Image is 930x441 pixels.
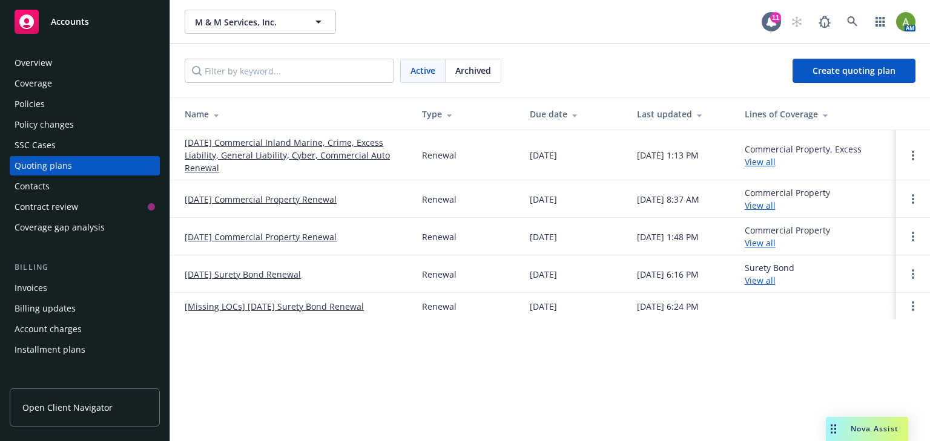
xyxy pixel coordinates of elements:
a: Open options [906,267,920,281]
div: Name [185,108,403,120]
a: [DATE] Surety Bond Renewal [185,268,301,281]
a: Open options [906,192,920,206]
span: Open Client Navigator [22,401,113,414]
div: Commercial Property [745,224,830,249]
div: Renewal [422,230,457,243]
div: Commercial Property, Excess [745,143,862,168]
span: M & M Services, Inc. [195,16,300,28]
div: Invoices [15,278,47,298]
a: Contract review [10,197,160,217]
div: Renewal [422,300,457,313]
a: Billing updates [10,299,160,318]
a: SSC Cases [10,136,160,155]
a: View all [745,237,776,249]
a: [DATE] Commercial Property Renewal [185,193,337,206]
div: Renewal [422,193,457,206]
div: [DATE] 6:24 PM [637,300,699,313]
a: Policies [10,94,160,114]
a: Contacts [10,177,160,196]
div: Coverage [15,74,52,93]
a: Open options [906,229,920,244]
a: View all [745,156,776,168]
div: Type [422,108,510,120]
div: Lines of Coverage [745,108,886,120]
a: Policy changes [10,115,160,134]
a: View all [745,275,776,286]
button: M & M Services, Inc. [185,10,336,34]
div: [DATE] 1:13 PM [637,149,699,162]
span: Accounts [51,17,89,27]
span: Nova Assist [851,423,899,434]
input: Filter by keyword... [185,59,394,83]
div: Commercial Property [745,186,830,212]
span: Create quoting plan [813,65,895,76]
div: Last updated [637,108,725,120]
div: Contract review [15,197,78,217]
div: [DATE] 8:37 AM [637,193,699,206]
a: Coverage gap analysis [10,218,160,237]
div: [DATE] [530,193,557,206]
div: Coverage gap analysis [15,218,105,237]
a: Quoting plans [10,156,160,175]
div: Account charges [15,319,82,339]
div: Renewal [422,268,457,281]
div: [DATE] [530,230,557,243]
a: Open options [906,299,920,313]
div: Billing updates [15,299,76,318]
div: Installment plans [15,340,85,359]
a: Search [840,10,865,34]
div: Surety Bond [745,261,794,287]
img: photo [896,12,915,31]
div: Drag to move [826,417,841,441]
span: Archived [455,64,491,77]
div: [DATE] [530,268,557,281]
div: [DATE] 6:16 PM [637,268,699,281]
div: Quoting plans [15,156,72,175]
div: Policies [15,94,45,114]
div: [DATE] [530,300,557,313]
a: Start snowing [785,10,809,34]
div: Renewal [422,149,457,162]
div: 11 [770,12,781,23]
a: [DATE] Commercial Property Renewal [185,230,337,243]
div: Billing [10,261,160,273]
div: Contacts [15,177,50,196]
a: [DATE] Commercial Inland Marine, Crime, Excess Liability, General Liability, Cyber, Commercial Au... [185,136,403,174]
a: Switch app [868,10,892,34]
a: Create quoting plan [793,59,915,83]
div: Due date [530,108,618,120]
div: [DATE] 1:48 PM [637,230,699,243]
a: Account charges [10,319,160,339]
a: Accounts [10,5,160,39]
button: Nova Assist [826,417,908,441]
a: Report a Bug [813,10,837,34]
div: Policy changes [15,115,74,134]
div: [DATE] [530,149,557,162]
a: Overview [10,53,160,73]
div: Overview [15,53,52,73]
a: Installment plans [10,340,160,359]
a: [Missing LOCs] [DATE] Surety Bond Renewal [185,300,364,313]
a: Invoices [10,278,160,298]
a: Coverage [10,74,160,93]
span: Active [411,64,435,77]
a: View all [745,200,776,211]
div: SSC Cases [15,136,56,155]
a: Open options [906,148,920,163]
